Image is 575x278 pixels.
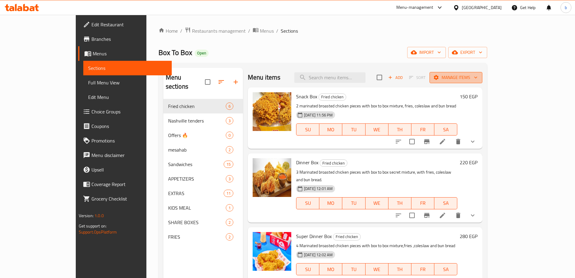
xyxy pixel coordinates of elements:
[281,27,298,34] span: Sections
[302,186,335,191] span: [DATE] 12:01 AM
[195,50,209,57] div: Open
[168,103,226,110] span: Fried chicken
[226,205,233,211] span: 1
[386,73,405,82] span: Add item
[465,208,480,223] button: show more
[88,79,167,86] span: Full Menu View
[439,138,446,145] a: Edit menu item
[407,47,446,58] button: import
[296,242,457,250] p: 4 Marinated broasted chicken pieces with box to box mixture,fries ,coleslaw and bun bread
[388,263,411,275] button: TH
[180,27,182,34] li: /
[78,32,172,46] a: Branches
[411,197,434,209] button: FR
[391,125,409,134] span: TH
[302,112,335,118] span: [DATE] 11:56 PM
[296,232,332,241] span: Super Dinner Box
[366,123,388,136] button: WE
[168,161,224,168] span: Sandwiches
[163,99,243,113] div: Fried chicken6
[163,172,243,186] div: APPETIZERS3
[168,117,226,124] span: Nashville tenders
[158,27,487,35] nav: breadcrumb
[406,135,418,148] span: Select to update
[226,146,233,153] div: items
[168,146,226,153] div: mesahab
[91,152,167,159] span: Menu disclaimer
[405,73,430,82] span: Select section first
[318,93,346,101] div: Fried chicken
[322,199,340,208] span: MO
[78,46,172,61] a: Menus
[368,125,386,134] span: WE
[391,199,409,208] span: TH
[296,168,457,184] p: 3 Marinated broasted chicken pieces with box to box secret mixture, with fries, coleslaw and bun ...
[91,137,167,144] span: Promotions
[168,219,226,226] span: SHARE BOXES
[342,263,365,275] button: TU
[368,265,386,274] span: WE
[226,118,233,124] span: 3
[224,162,233,167] span: 15
[414,265,432,274] span: FR
[88,64,167,72] span: Sections
[168,204,226,211] div: KIDS MEAL
[224,161,233,168] div: items
[406,209,418,222] span: Select to update
[434,74,478,81] span: Manage items
[469,212,476,219] svg: Show Choices
[396,4,433,11] div: Menu-management
[322,125,340,134] span: MO
[296,263,319,275] button: SU
[276,27,278,34] li: /
[163,113,243,128] div: Nashville tenders3
[437,265,455,274] span: SA
[302,252,335,258] span: [DATE] 12:02 AM
[437,199,455,208] span: SA
[253,232,291,271] img: Super Dinner Box
[163,201,243,215] div: KIDS MEAL1
[226,103,233,109] span: 6
[411,263,434,275] button: FR
[465,134,480,149] button: show more
[469,138,476,145] svg: Show Choices
[163,186,243,201] div: EXTRAS11
[260,27,274,34] span: Menus
[224,191,233,196] span: 11
[163,230,243,244] div: FRIES2
[462,4,502,11] div: [GEOGRAPHIC_DATA]
[78,162,172,177] a: Upsell
[78,133,172,148] a: Promotions
[345,199,363,208] span: TU
[342,197,365,209] button: TU
[248,73,281,82] h2: Menu items
[163,142,243,157] div: mesahab2
[78,119,172,133] a: Coupons
[91,35,167,43] span: Branches
[168,190,224,197] span: EXTRAS
[391,134,406,149] button: sort-choices
[412,49,441,56] span: import
[460,92,478,101] h6: 150 EGP
[345,125,363,134] span: TU
[296,92,317,101] span: Snack Box
[319,93,346,100] span: Fried chicken
[226,175,233,182] div: items
[565,4,567,11] span: b
[420,134,434,149] button: Branch-specific-item
[430,72,482,83] button: Manage items
[226,220,233,225] span: 2
[439,212,446,219] a: Edit menu item
[83,90,172,104] a: Edit Menu
[226,233,233,240] div: items
[460,158,478,167] h6: 220 EGP
[192,27,246,34] span: Restaurants management
[320,160,347,167] span: Fried chicken
[93,50,167,57] span: Menus
[319,197,342,209] button: MO
[78,191,172,206] a: Grocery Checklist
[166,73,205,91] h2: Menu sections
[185,27,246,35] a: Restaurants management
